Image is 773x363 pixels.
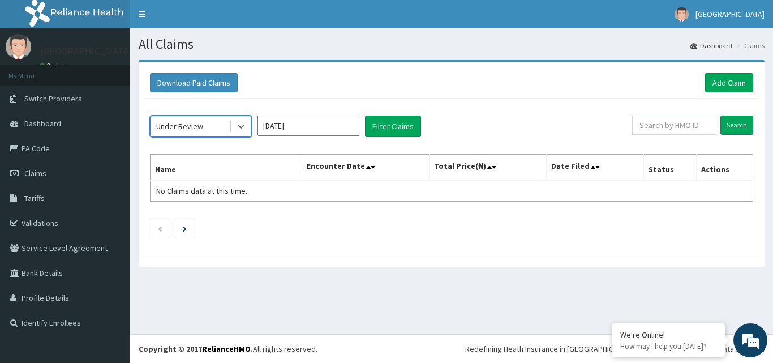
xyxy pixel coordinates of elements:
[40,62,67,70] a: Online
[720,116,753,135] input: Search
[257,116,359,136] input: Select Month and Year
[40,46,133,56] p: [GEOGRAPHIC_DATA]
[620,330,716,340] div: We're Online!
[429,155,547,181] th: Total Price(₦)
[644,155,697,181] th: Status
[733,41,765,50] li: Claims
[24,93,82,104] span: Switch Providers
[365,116,421,137] button: Filter Claims
[620,341,716,351] p: How may I help you today?
[24,168,46,178] span: Claims
[183,223,187,233] a: Next page
[24,118,61,129] span: Dashboard
[24,193,45,203] span: Tariffs
[130,334,773,363] footer: All rights reserved.
[150,73,238,92] button: Download Paid Claims
[151,155,302,181] th: Name
[632,116,716,135] input: Search by HMO ID
[6,34,31,59] img: User Image
[156,186,247,196] span: No Claims data at this time.
[139,37,765,52] h1: All Claims
[139,344,253,354] strong: Copyright © 2017 .
[547,155,644,181] th: Date Filed
[690,41,732,50] a: Dashboard
[675,7,689,22] img: User Image
[302,155,429,181] th: Encounter Date
[696,155,753,181] th: Actions
[695,9,765,19] span: [GEOGRAPHIC_DATA]
[202,344,251,354] a: RelianceHMO
[705,73,753,92] a: Add Claim
[157,223,162,233] a: Previous page
[156,121,203,132] div: Under Review
[465,343,765,355] div: Redefining Heath Insurance in [GEOGRAPHIC_DATA] using Telemedicine and Data Science!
